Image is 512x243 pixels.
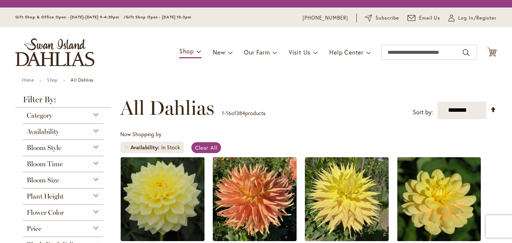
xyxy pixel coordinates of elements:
a: AC Jeri [305,235,389,243]
span: Clear All [195,144,217,151]
img: AC BEN [213,157,297,241]
a: AHOY MATEY [397,235,481,243]
span: Category [27,111,52,120]
span: Help Center [329,48,364,56]
span: Availability [27,128,59,136]
span: All Dahlias [120,97,214,119]
span: 16 [226,109,231,117]
a: Shop [47,77,58,83]
a: Subscribe [365,14,399,22]
span: Our Farm [244,48,270,56]
a: AC BEN [213,235,297,243]
a: [PHONE_NUMBER] [303,14,348,22]
a: Log In/Register [448,14,497,22]
span: Log In/Register [458,14,497,22]
span: Shop [179,47,194,55]
span: Bloom Style [27,144,61,152]
span: Price [27,225,41,233]
span: Gift Shop & Office Open - [DATE]-[DATE] 9-4:30pm / [15,15,126,20]
img: A-Peeling [121,157,204,241]
span: New [213,48,225,56]
span: Flower Color [27,208,64,217]
span: Bloom Size [27,176,59,184]
span: 1 [222,109,224,117]
p: - of products [222,107,265,119]
span: Visit Us [289,48,311,56]
span: Gift Shop Open - [DATE] 10-3pm [126,15,191,20]
span: Subscribe [376,14,399,22]
label: Sort by: [413,105,433,119]
span: Email Us [419,14,441,22]
span: Availability [130,144,161,151]
span: Plant Height [27,192,64,200]
div: In Stock [161,144,180,151]
img: AC Jeri [305,157,389,241]
a: Clear All [191,142,221,153]
a: Email Us [407,14,441,22]
strong: All Dahlias [71,77,94,83]
span: Now Shopping by [120,131,161,138]
span: Bloom Time [27,160,63,168]
img: AHOY MATEY [397,157,481,241]
button: Search [463,47,470,59]
a: store logo [15,38,94,66]
a: Remove Availability In Stock [124,145,129,150]
a: Home [22,77,34,83]
span: 384 [236,109,245,117]
strong: Filter By: [15,96,111,108]
a: A-Peeling [121,235,204,243]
